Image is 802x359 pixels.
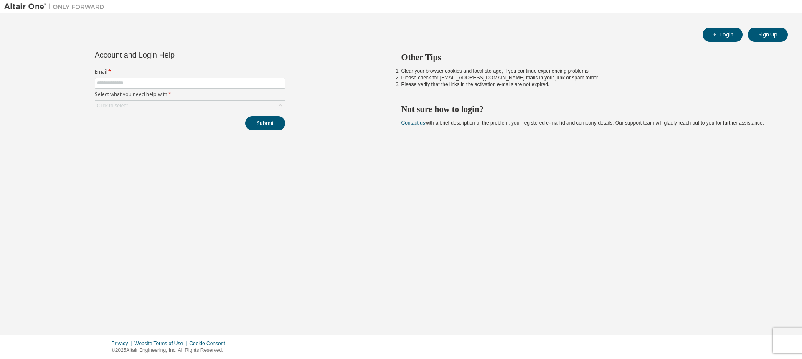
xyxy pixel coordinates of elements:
li: Clear your browser cookies and local storage, if you continue experiencing problems. [401,68,773,74]
div: Cookie Consent [189,340,230,347]
div: Account and Login Help [95,52,247,59]
label: Email [95,69,285,75]
label: Select what you need help with [95,91,285,98]
h2: Not sure how to login? [401,104,773,115]
div: Click to select [97,102,128,109]
button: Sign Up [748,28,788,42]
button: Submit [245,116,285,130]
li: Please verify that the links in the activation e-mails are not expired. [401,81,773,88]
div: Website Terms of Use [134,340,189,347]
h2: Other Tips [401,52,773,63]
div: Click to select [95,101,285,111]
img: Altair One [4,3,109,11]
a: Contact us [401,120,425,126]
div: Privacy [112,340,134,347]
li: Please check for [EMAIL_ADDRESS][DOMAIN_NAME] mails in your junk or spam folder. [401,74,773,81]
button: Login [703,28,743,42]
span: with a brief description of the problem, your registered e-mail id and company details. Our suppo... [401,120,764,126]
p: © 2025 Altair Engineering, Inc. All Rights Reserved. [112,347,230,354]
